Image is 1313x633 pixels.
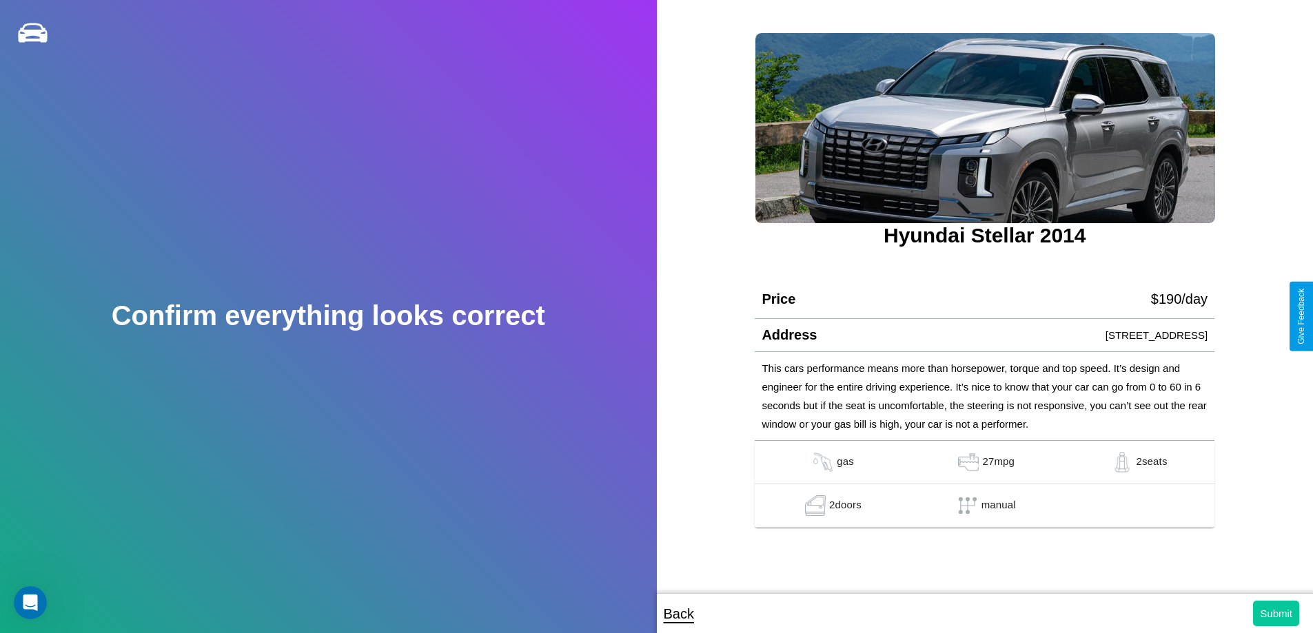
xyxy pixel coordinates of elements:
[981,495,1016,516] p: manual
[1106,326,1208,344] p: [STREET_ADDRESS]
[1296,289,1306,344] div: Give Feedback
[755,441,1214,528] table: simple table
[762,291,795,307] h4: Price
[1136,452,1167,473] p: 2 seats
[1108,452,1136,473] img: gas
[755,224,1214,247] h3: Hyundai Stellar 2014
[837,452,854,473] p: gas
[802,495,829,516] img: gas
[1151,287,1208,311] p: $ 190 /day
[762,327,817,343] h4: Address
[829,495,862,516] p: 2 doors
[14,586,47,619] iframe: Intercom live chat
[955,452,982,473] img: gas
[809,452,837,473] img: gas
[112,300,545,331] h2: Confirm everything looks correct
[762,359,1208,433] p: This cars performance means more than horsepower, torque and top speed. It’s design and engineer ...
[1253,601,1299,626] button: Submit
[982,452,1015,473] p: 27 mpg
[664,601,694,626] p: Back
